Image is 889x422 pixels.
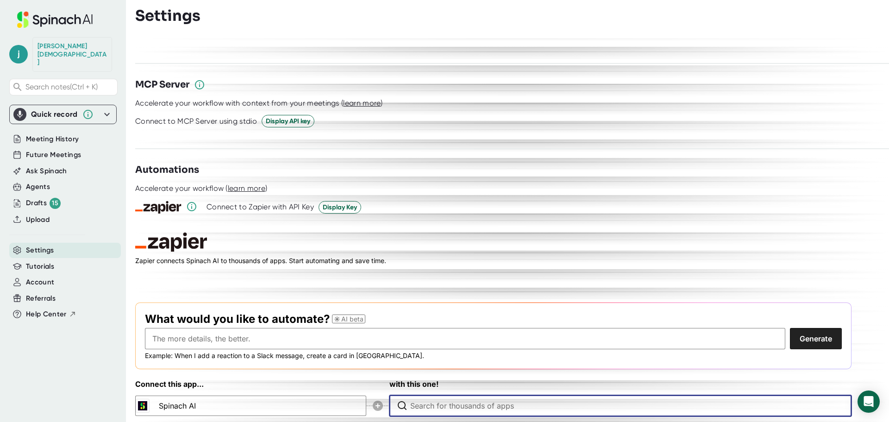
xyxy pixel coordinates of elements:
[26,309,67,320] span: Help Center
[26,309,76,320] button: Help Center
[31,110,78,119] div: Quick record
[26,166,67,176] button: Ask Spinach
[9,45,28,63] span: j
[26,150,81,160] button: Future Meetings
[135,184,267,193] div: Accelerate your workflow ( )
[26,134,79,145] button: Meeting History
[135,7,200,25] h3: Settings
[343,99,381,107] span: learn more
[262,115,314,127] button: Display API key
[26,293,56,304] button: Referrals
[319,201,361,214] button: Display Key
[135,99,383,108] div: Accelerate your workflow with context from your meetings ( )
[26,245,54,256] button: Settings
[26,198,61,209] div: Drafts
[26,214,50,225] button: Upload
[323,202,357,212] span: Display Key
[25,82,98,91] span: Search notes (Ctrl + K)
[26,261,54,272] button: Tutorials
[26,182,50,192] button: Agents
[135,117,257,126] div: Connect to MCP Server using stdio
[135,78,189,92] h3: MCP Server
[13,105,113,124] div: Quick record
[135,163,199,177] h3: Automations
[26,198,61,209] button: Drafts 15
[266,116,310,126] span: Display API key
[858,391,880,413] div: Open Intercom Messenger
[50,198,61,209] div: 15
[228,184,265,193] span: learn more
[26,277,54,288] button: Account
[38,42,107,67] div: Jeff Aldeus
[207,202,314,212] div: Connect to Zapier with API Key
